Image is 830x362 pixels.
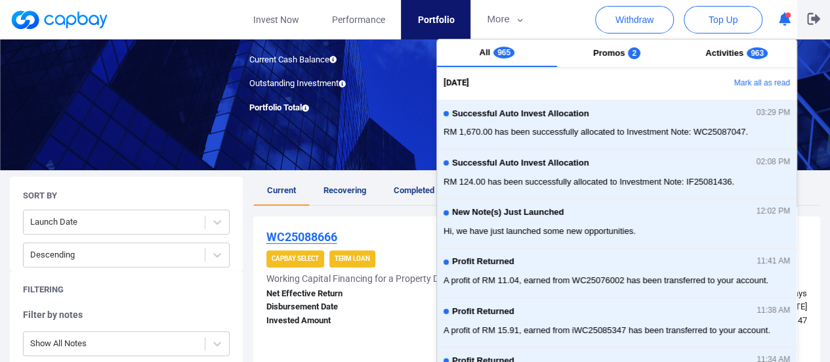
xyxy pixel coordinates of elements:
span: Portfolio [417,12,454,27]
u: WC25088666 [266,230,337,244]
span: 2 [628,47,640,59]
div: Net Effective Return [257,287,397,301]
span: 965 [493,47,514,58]
div: [DATE] [396,300,537,314]
button: Successful Auto Invest Allocation02:08 PMRM 124.00 has been successfully allocated to Investment ... [437,149,797,198]
span: A profit of RM 11.04, earned from WC25076002 has been transferred to your account. [444,274,790,287]
span: Promos [593,48,625,58]
h5: Filter by notes [23,309,230,321]
button: Profit Returned11:41 AMA profit of RM 11.04, earned from WC25076002 has been transferred to your ... [437,248,797,298]
span: 02:08 PM [757,158,790,167]
span: Successful Auto Invest Allocation [452,158,589,168]
span: Profit Returned [452,307,514,317]
h5: Filtering [23,284,64,296]
span: New Note(s) Just Launched [452,208,564,217]
span: 11:38 AM [757,306,790,315]
span: Profit Returned [452,257,514,267]
span: Completed [394,185,434,195]
span: [DATE] [444,76,469,90]
span: 963 [747,47,768,59]
button: New Note(s) Just Launched12:02 PMHi, we have just launched some new opportunities. [437,198,797,248]
span: Hi, we have just launched some new opportunities. [444,225,790,238]
span: 12:02 PM [757,207,790,216]
span: A profit of RM 15.91, earned from iWC25085347 has been transferred to your account. [444,324,790,337]
span: Activities [705,48,743,58]
button: Profit Returned11:38 AMA profit of RM 15.91, earned from iWC25085347 has been transferred to your... [437,298,797,347]
button: Promos2 [557,39,677,67]
h5: Working Capital Financing for a Property Developer. The purpose of fund is to improve its working... [266,273,746,284]
span: 11:41 AM [757,257,790,266]
span: Recovering [323,185,366,195]
div: Portfolio Total [239,101,415,115]
span: Performance [331,12,384,27]
h5: Sort By [23,190,57,202]
span: Top Up [709,13,737,26]
button: Top Up [684,6,762,34]
button: All965 [437,39,557,67]
button: Successful Auto Invest Allocation03:29 PMRM 1,670.00 has been successfully allocated to Investmen... [437,100,797,149]
button: Mark all as read [655,72,797,95]
div: Current Cash Balance [239,53,415,67]
strong: CapBay Select [272,255,319,262]
div: Invested Amount [257,314,397,328]
span: 03:29 PM [757,108,790,118]
button: Activities963 [676,39,797,67]
div: Disbursement Date [257,300,397,314]
span: Current [267,185,296,195]
span: RM 1,670.00 has been successfully allocated to Investment Note: WC25087047. [444,125,790,139]
strong: Term Loan [335,255,370,262]
span: All [480,47,491,57]
div: 19.8 % p.a. [396,287,537,301]
span: RM 124.00 has been successfully allocated to Investment Note: IF25081436. [444,175,790,189]
span: Successful Auto Invest Allocation [452,109,589,119]
button: Withdraw [595,6,674,34]
div: Outstanding Investment [239,77,415,91]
